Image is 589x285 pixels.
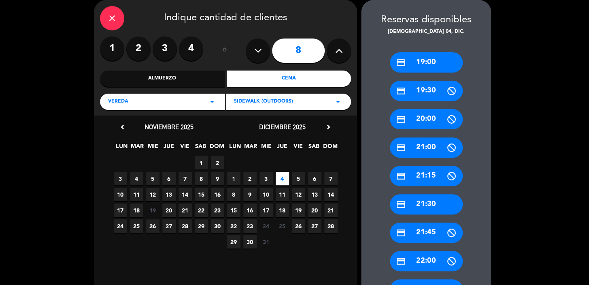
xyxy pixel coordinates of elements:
[227,219,240,233] span: 22
[390,81,463,101] div: 19:30
[259,204,273,217] span: 17
[195,172,208,185] span: 8
[243,204,257,217] span: 16
[324,172,338,185] span: 7
[259,188,273,201] span: 10
[162,141,176,155] span: JUE
[114,172,127,185] span: 3
[396,114,406,124] i: credit_card
[276,188,289,201] span: 11
[243,188,257,201] span: 9
[396,58,406,68] i: credit_card
[292,219,305,233] span: 26
[390,223,463,243] div: 21:45
[308,172,321,185] span: 6
[292,188,305,201] span: 12
[244,141,257,155] span: MAR
[396,171,406,181] i: credit_card
[390,166,463,186] div: 21:15
[308,188,321,201] span: 13
[292,204,305,217] span: 19
[210,141,223,155] span: DOM
[211,188,224,201] span: 16
[260,141,273,155] span: MIE
[100,71,225,87] div: Almuerzo
[130,219,143,233] span: 25
[194,141,207,155] span: SAB
[130,204,143,217] span: 18
[195,188,208,201] span: 15
[308,204,321,217] span: 20
[324,123,333,131] i: chevron_right
[390,109,463,129] div: 20:00
[259,172,273,185] span: 3
[308,219,321,233] span: 27
[324,219,338,233] span: 28
[361,12,491,28] div: Reservas disponibles
[179,172,192,185] span: 7
[130,172,143,185] span: 4
[162,172,176,185] span: 6
[147,141,160,155] span: MIE
[179,188,192,201] span: 14
[100,36,124,61] label: 1
[162,204,176,217] span: 20
[276,204,289,217] span: 18
[211,219,224,233] span: 30
[390,52,463,73] div: 19:00
[146,172,159,185] span: 5
[361,28,491,36] div: [DEMOGRAPHIC_DATA] 04, dic.
[323,141,336,155] span: DOM
[107,13,117,23] i: close
[179,204,192,217] span: 21
[396,143,406,153] i: credit_card
[291,141,305,155] span: VIE
[118,123,127,131] i: chevron_left
[114,219,127,233] span: 24
[211,36,238,65] div: ó
[179,219,192,233] span: 28
[211,156,224,169] span: 2
[211,204,224,217] span: 23
[324,188,338,201] span: 14
[162,219,176,233] span: 27
[276,219,289,233] span: 25
[259,123,306,131] span: diciembre 2025
[333,97,343,107] i: arrow_drop_down
[162,188,176,201] span: 13
[195,156,208,169] span: 1
[324,204,338,217] span: 21
[227,71,351,87] div: Cena
[259,219,273,233] span: 24
[153,36,177,61] label: 3
[145,123,193,131] span: noviembre 2025
[211,172,224,185] span: 9
[126,36,151,61] label: 2
[179,36,203,61] label: 4
[195,219,208,233] span: 29
[227,172,240,185] span: 1
[146,219,159,233] span: 26
[130,188,143,201] span: 11
[178,141,191,155] span: VIE
[131,141,144,155] span: MAR
[396,199,406,210] i: credit_card
[390,251,463,271] div: 22:00
[115,141,128,155] span: LUN
[146,188,159,201] span: 12
[114,188,127,201] span: 10
[227,235,240,249] span: 29
[227,188,240,201] span: 8
[227,204,240,217] span: 15
[108,98,128,106] span: Vereda
[396,86,406,96] i: credit_card
[276,172,289,185] span: 4
[114,204,127,217] span: 17
[276,141,289,155] span: JUE
[146,204,159,217] span: 19
[100,6,351,30] div: Indique cantidad de clientes
[234,98,293,106] span: Sidewalk (OUTDOORS)
[243,235,257,249] span: 30
[307,141,321,155] span: SAB
[396,228,406,238] i: credit_card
